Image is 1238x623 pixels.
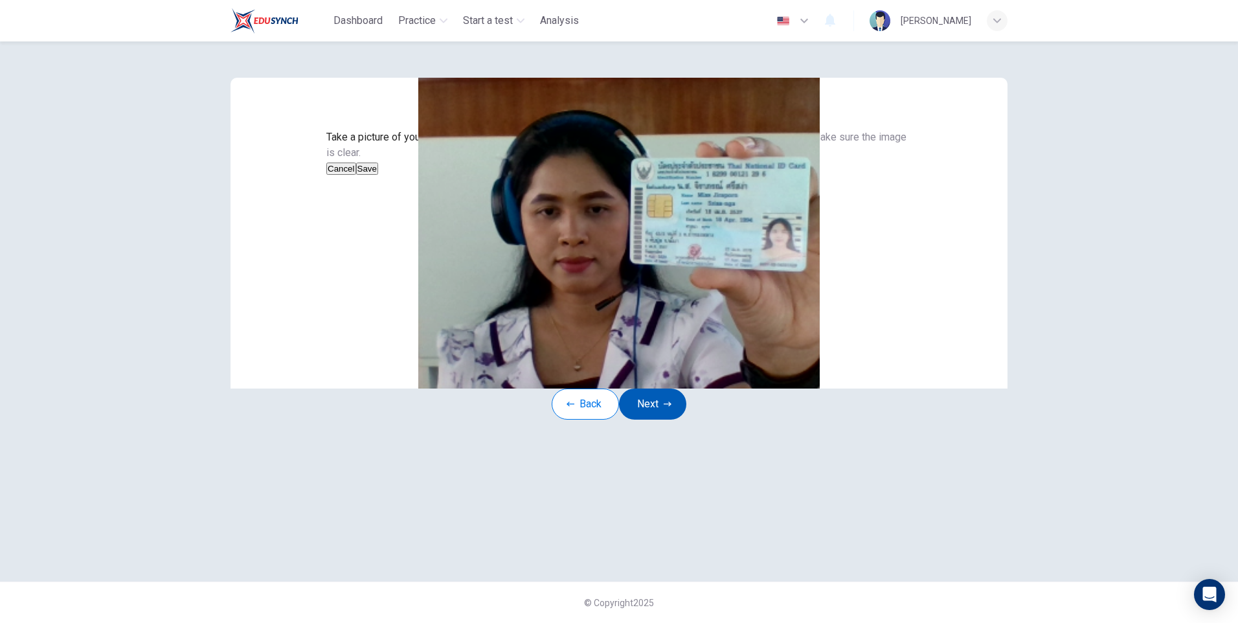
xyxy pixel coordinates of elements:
[1194,579,1225,610] div: Open Intercom Messenger
[398,13,436,28] span: Practice
[540,13,579,28] span: Analysis
[333,13,383,28] span: Dashboard
[231,8,328,34] a: Train Test logo
[775,16,791,26] img: en
[463,13,513,28] span: Start a test
[231,8,298,34] img: Train Test logo
[552,389,619,420] button: Back
[393,9,453,32] button: Practice
[535,9,584,32] button: Analysis
[458,9,530,32] button: Start a test
[584,598,654,608] span: © Copyright 2025
[619,389,686,420] button: Next
[901,13,971,28] div: [PERSON_NAME]
[328,9,388,32] button: Dashboard
[870,10,890,31] img: Profile picture
[231,78,1007,389] img: preview screemshot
